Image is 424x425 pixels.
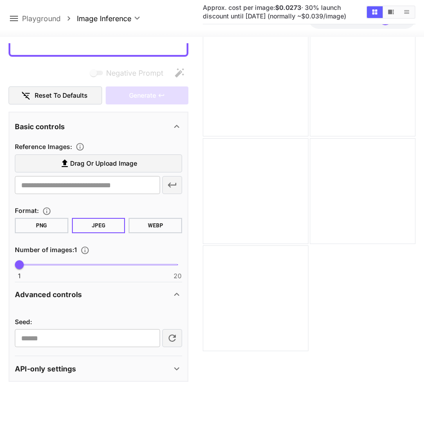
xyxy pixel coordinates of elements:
[379,382,424,425] div: チャットウィジェット
[15,358,182,380] div: API-only settings
[22,13,61,24] a: Playground
[15,207,39,214] span: Format :
[399,6,415,18] button: Show images in list view
[15,305,182,347] div: Advanced controls
[15,363,76,374] p: API-only settings
[18,271,21,280] span: 1
[275,4,301,11] b: $0.0273
[15,289,82,300] p: Advanced controls
[15,318,32,326] span: Seed :
[129,218,182,233] button: WEBP
[39,207,55,216] button: Choose the file format for the output image.
[383,6,399,18] button: Show images in video view
[106,68,163,78] span: Negative Prompt
[15,218,68,233] button: PNG
[203,4,346,20] span: Approx. cost per image: · 30% launch discount until [DATE] (normally ~$0.039/image)
[15,154,182,173] label: Drag or upload image
[15,143,72,150] span: Reference Images :
[15,246,77,253] span: Number of images : 1
[72,218,125,233] button: JPEG
[77,246,93,255] button: Specify how many images to generate in a single request. Each image generation will be charged se...
[15,121,65,132] p: Basic controls
[15,284,182,305] div: Advanced controls
[72,142,88,151] button: Upload a reference image to guide the result. This is needed for Image-to-Image or Inpainting. Su...
[367,6,383,18] button: Show images in grid view
[15,116,182,137] div: Basic controls
[77,13,131,24] span: Image Inference
[366,5,415,19] div: Show images in grid viewShow images in video viewShow images in list view
[22,13,77,24] nav: breadcrumb
[88,67,170,78] span: Negative prompts are not compatible with the selected model.
[9,86,102,105] button: Reset to defaults
[379,382,424,425] iframe: Chat Widget
[70,158,137,169] span: Drag or upload image
[174,271,182,280] span: 20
